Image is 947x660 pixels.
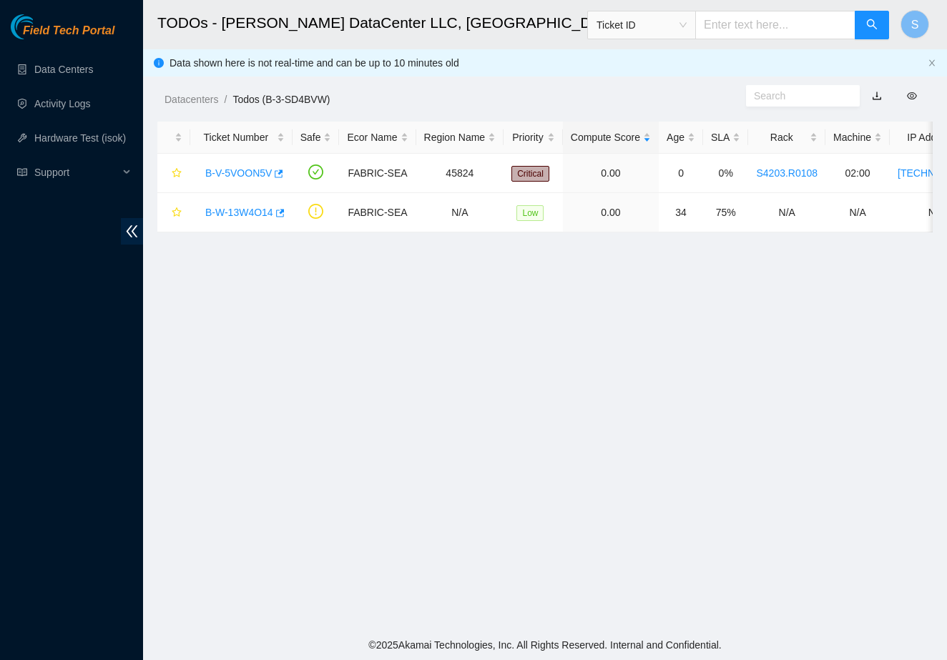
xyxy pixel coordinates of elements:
span: eye [907,91,917,101]
span: star [172,168,182,179]
button: S [901,10,929,39]
a: B-W-13W4O14 [205,207,273,218]
td: 0 [659,154,703,193]
span: S [911,16,919,34]
a: Akamai TechnologiesField Tech Portal [11,26,114,44]
td: 75% [703,193,748,232]
td: FABRIC-SEA [339,193,416,232]
span: close [928,59,936,67]
span: Field Tech Portal [23,24,114,38]
a: download [872,90,882,102]
a: S4203.R0108 [756,167,818,179]
a: Todos (B-3-SD4BVW) [232,94,330,105]
td: N/A [416,193,504,232]
td: 02:00 [825,154,890,193]
span: search [866,19,878,32]
button: star [165,162,182,184]
img: Akamai Technologies [11,14,72,39]
button: star [165,201,182,224]
a: B-V-5VOON5V [205,167,272,179]
span: read [17,167,27,177]
td: 0.00 [563,154,659,193]
span: Low [516,205,544,221]
a: Datacenters [165,94,218,105]
span: Ticket ID [597,14,687,36]
button: download [861,84,893,107]
td: 0.00 [563,193,659,232]
td: 34 [659,193,703,232]
a: Hardware Test (isok) [34,132,126,144]
input: Search [754,88,840,104]
span: star [172,207,182,219]
span: check-circle [308,164,323,179]
span: double-left [121,218,143,245]
td: FABRIC-SEA [339,154,416,193]
a: Data Centers [34,64,93,75]
span: Support [34,158,119,187]
td: N/A [825,193,890,232]
button: close [928,59,936,68]
span: Critical [511,166,549,182]
td: N/A [748,193,825,232]
td: 45824 [416,154,504,193]
button: search [855,11,889,39]
span: exclamation-circle [308,204,323,219]
footer: © 2025 Akamai Technologies, Inc. All Rights Reserved. Internal and Confidential. [143,630,947,660]
span: / [224,94,227,105]
td: 0% [703,154,748,193]
input: Enter text here... [695,11,855,39]
a: Activity Logs [34,98,91,109]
